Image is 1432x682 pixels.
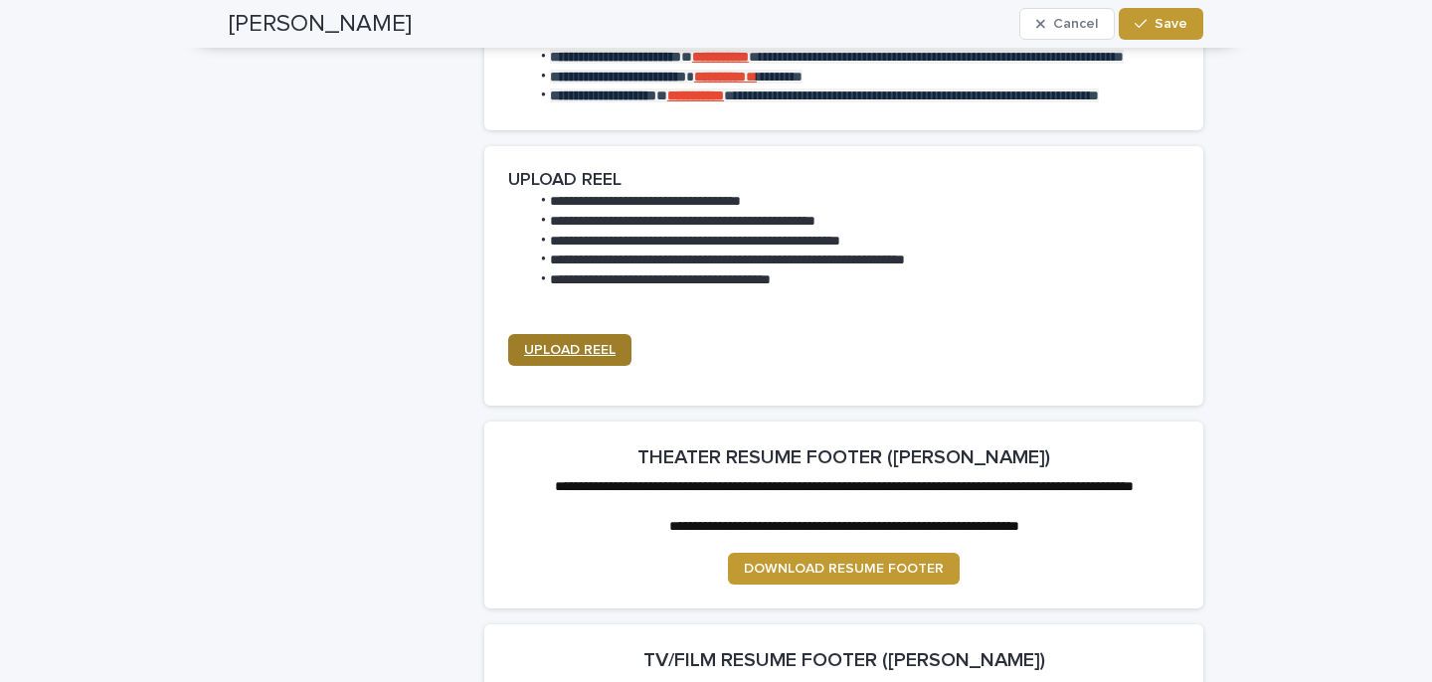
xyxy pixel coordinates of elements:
a: DOWNLOAD RESUME FOOTER [728,553,960,585]
span: Cancel [1053,17,1098,31]
h2: TV/FILM RESUME FOOTER ([PERSON_NAME]) [643,648,1045,672]
button: Cancel [1019,8,1115,40]
span: DOWNLOAD RESUME FOOTER [744,562,944,576]
button: Save [1119,8,1203,40]
span: UPLOAD REEL [524,343,616,357]
h2: [PERSON_NAME] [229,10,412,39]
h2: UPLOAD REEL [508,170,622,192]
span: Save [1155,17,1187,31]
a: UPLOAD REEL [508,334,631,366]
h2: THEATER RESUME FOOTER ([PERSON_NAME]) [637,445,1050,469]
